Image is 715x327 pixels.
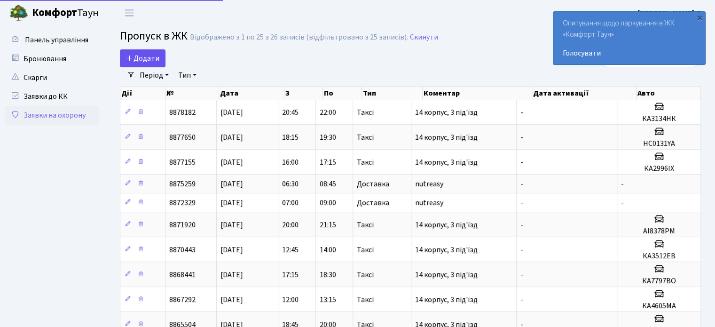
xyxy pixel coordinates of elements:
th: Авто [636,87,701,100]
span: 14:00 [320,245,336,255]
span: 06:30 [282,179,299,189]
th: З [284,87,323,100]
span: 18:15 [282,132,299,143]
span: 14 корпус, 3 під'їзд [415,245,478,255]
span: 20:00 [282,220,299,230]
span: 8877155 [169,157,196,167]
span: Таксі [357,221,374,229]
span: [DATE] [220,157,243,167]
h5: КА3512ЕВ [621,252,697,261]
img: logo.png [9,4,28,23]
span: [DATE] [220,295,243,305]
a: Голосувати [563,48,696,59]
span: - [621,198,624,208]
span: - [520,220,523,230]
span: Таксі [357,134,374,141]
span: 8878182 [169,107,196,118]
span: Доставка [357,180,389,188]
span: 12:45 [282,245,299,255]
span: nutreasy [415,179,443,189]
th: Дата активації [532,87,636,100]
div: × [695,13,704,22]
th: Тип [362,87,423,100]
h5: КА4605МА [621,302,697,311]
span: Доставка [357,199,389,207]
span: [DATE] [220,245,243,255]
span: Пропуск в ЖК [120,28,188,44]
span: [DATE] [220,132,243,143]
span: Таксі [357,159,374,166]
a: [PERSON_NAME] Д. [637,8,704,19]
a: Період [136,67,173,83]
span: 8870443 [169,245,196,255]
span: Додати [126,53,159,64]
span: 09:00 [320,198,336,208]
a: Скинути [410,33,438,42]
span: [DATE] [220,220,243,230]
span: Таксі [357,246,374,254]
a: Додати [120,49,165,67]
span: 18:30 [320,270,336,280]
span: - [520,107,523,118]
span: 14 корпус, 3 під'їзд [415,107,478,118]
span: 16:00 [282,157,299,167]
span: - [621,179,624,189]
span: - [520,295,523,305]
span: 8872329 [169,198,196,208]
a: Бронювання [5,49,99,68]
a: Тип [174,67,200,83]
span: nutreasy [415,198,443,208]
a: Скарги [5,68,99,87]
span: [DATE] [220,179,243,189]
span: 14 корпус, 3 під'їзд [415,270,478,280]
span: 8871920 [169,220,196,230]
a: Заявки на охорону [5,106,99,125]
span: [DATE] [220,198,243,208]
span: 14 корпус, 3 під'їзд [415,132,478,143]
span: - [520,157,523,167]
button: Переключити навігацію [118,5,141,21]
span: 19:30 [320,132,336,143]
span: [DATE] [220,107,243,118]
a: Заявки до КК [5,87,99,106]
span: 8875259 [169,179,196,189]
span: 12:00 [282,295,299,305]
span: Таун [32,5,99,21]
span: 8867292 [169,295,196,305]
span: - [520,270,523,280]
h5: НС0131YA [621,139,697,148]
div: Опитування щодо паркування в ЖК «Комфорт Таун» [553,12,705,64]
span: 21:15 [320,220,336,230]
span: - [520,179,523,189]
span: 08:45 [320,179,336,189]
span: 20:45 [282,107,299,118]
span: - [520,245,523,255]
h5: АІ8378РМ [621,227,697,236]
b: [PERSON_NAME] Д. [637,8,704,18]
span: 8877650 [169,132,196,143]
span: Панель управління [25,35,88,45]
h5: КА2996ІХ [621,164,697,173]
span: 07:00 [282,198,299,208]
span: Таксі [357,296,374,303]
span: 8868441 [169,270,196,280]
span: 17:15 [282,270,299,280]
span: 14 корпус, 3 під'їзд [415,220,478,230]
span: 14 корпус, 3 під'їзд [415,157,478,167]
th: Дії [120,87,165,100]
a: Панель управління [5,31,99,49]
div: Відображено з 1 по 25 з 26 записів (відфільтровано з 25 записів). [190,33,408,42]
th: № [165,87,219,100]
span: - [520,132,523,143]
span: 17:15 [320,157,336,167]
span: Таксі [357,271,374,279]
b: Комфорт [32,5,77,20]
th: Дата [219,87,284,100]
th: По [323,87,362,100]
span: - [520,198,523,208]
span: 14 корпус, 3 під'їзд [415,295,478,305]
th: Коментар [423,87,532,100]
span: Таксі [357,109,374,116]
h5: КА3134НК [621,114,697,123]
span: [DATE] [220,270,243,280]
